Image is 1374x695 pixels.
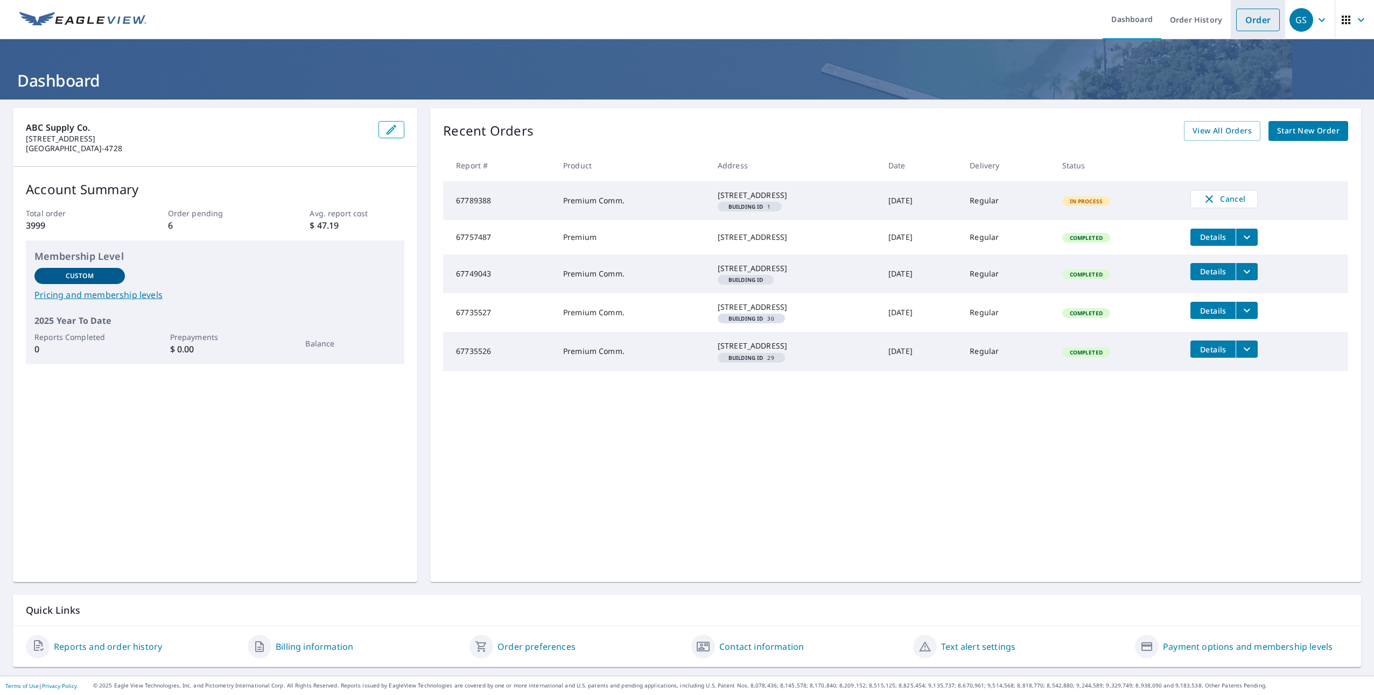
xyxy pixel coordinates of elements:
a: Text alert settings [941,640,1015,653]
p: Account Summary [26,180,404,199]
button: filesDropdownBtn-67749043 [1236,263,1258,280]
td: Premium Comm. [555,332,709,371]
p: | [5,683,77,689]
td: [DATE] [880,293,961,332]
td: Premium [555,220,709,254]
span: Details [1197,232,1229,242]
button: detailsBtn-67757487 [1190,229,1236,246]
a: Order preferences [497,640,576,653]
span: Details [1197,306,1229,316]
a: Terms of Use [5,682,39,690]
a: Start New Order [1268,121,1348,141]
div: [STREET_ADDRESS] [718,263,871,274]
p: 3999 [26,219,121,232]
span: Completed [1063,309,1109,317]
span: Completed [1063,271,1109,278]
p: Total order [26,208,121,219]
span: Start New Order [1277,124,1340,138]
span: Completed [1063,349,1109,356]
a: Contact information [719,640,804,653]
img: EV Logo [19,12,146,28]
th: Delivery [961,150,1053,181]
button: Cancel [1190,190,1258,208]
span: 30 [722,316,781,321]
span: Cancel [1202,193,1246,205]
a: Privacy Policy [42,682,77,690]
td: [DATE] [880,181,961,220]
td: 67757487 [443,220,555,254]
th: Status [1054,150,1182,181]
button: detailsBtn-67749043 [1190,263,1236,280]
td: Regular [961,254,1053,293]
span: Completed [1063,234,1109,242]
td: [DATE] [880,254,961,293]
p: © 2025 Eagle View Technologies, Inc. and Pictometry International Corp. All Rights Reserved. Repo... [93,682,1369,690]
p: Avg. report cost [310,208,404,219]
p: Reports Completed [34,331,125,343]
button: filesDropdownBtn-67735526 [1236,341,1258,358]
p: $ 47.19 [310,219,404,232]
td: Premium Comm. [555,293,709,332]
span: 1 [722,204,777,209]
td: Regular [961,332,1053,371]
th: Date [880,150,961,181]
h1: Dashboard [13,69,1361,91]
em: Building ID [728,277,763,282]
button: detailsBtn-67735527 [1190,302,1236,319]
p: 6 [168,219,263,232]
th: Address [709,150,880,181]
td: Premium Comm. [555,254,709,293]
p: Membership Level [34,249,396,264]
em: Building ID [728,316,763,321]
td: Regular [961,220,1053,254]
button: detailsBtn-67735526 [1190,341,1236,358]
td: Regular [961,181,1053,220]
p: 0 [34,343,125,356]
p: Balance [305,338,396,349]
em: Building ID [728,355,763,360]
a: Pricing and membership levels [34,288,396,301]
div: [STREET_ADDRESS] [718,302,871,313]
div: [STREET_ADDRESS] [718,190,871,201]
span: 29 [722,355,781,360]
p: Quick Links [26,604,1348,617]
td: Premium Comm. [555,181,709,220]
button: filesDropdownBtn-67735527 [1236,302,1258,319]
em: Building ID [728,204,763,209]
p: Custom [66,271,94,281]
p: ABC Supply Co. [26,121,370,134]
td: [DATE] [880,332,961,371]
td: 67749043 [443,254,555,293]
span: View All Orders [1193,124,1252,138]
span: Details [1197,344,1229,354]
p: [STREET_ADDRESS] [26,134,370,144]
td: [DATE] [880,220,961,254]
span: Details [1197,266,1229,276]
td: Regular [961,293,1053,332]
a: Order [1236,9,1280,31]
td: 67735527 [443,293,555,332]
span: In Process [1063,197,1110,205]
p: Prepayments [170,331,261,343]
p: $ 0.00 [170,343,261,356]
a: View All Orders [1184,121,1260,141]
p: [GEOGRAPHIC_DATA]-4728 [26,144,370,153]
a: Payment options and membership levels [1163,640,1333,653]
td: 67735526 [443,332,555,371]
p: Recent Orders [443,121,534,141]
a: Billing information [276,640,353,653]
p: 2025 Year To Date [34,314,396,327]
div: [STREET_ADDRESS] [718,232,871,243]
div: GS [1289,8,1313,32]
th: Product [555,150,709,181]
button: filesDropdownBtn-67757487 [1236,229,1258,246]
th: Report # [443,150,555,181]
a: Reports and order history [54,640,162,653]
p: Order pending [168,208,263,219]
div: [STREET_ADDRESS] [718,341,871,351]
td: 67789388 [443,181,555,220]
